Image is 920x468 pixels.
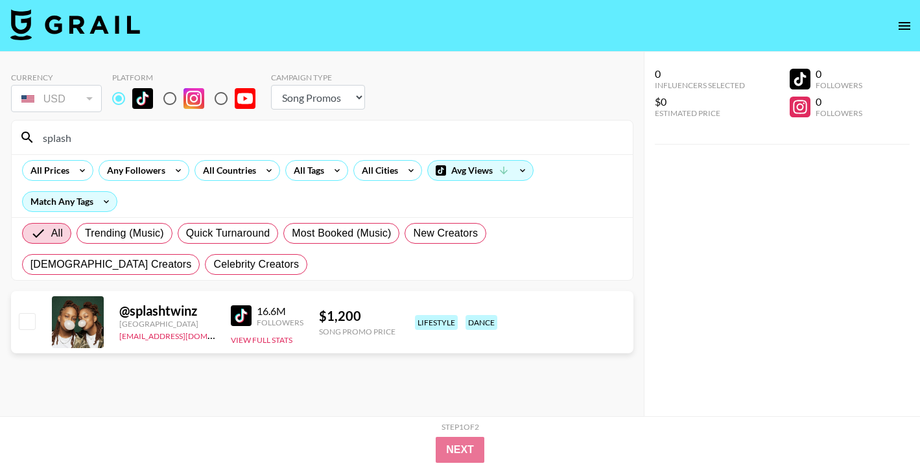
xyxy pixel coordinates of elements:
[35,127,625,148] input: Search by User Name
[85,226,164,241] span: Trending (Music)
[286,161,327,180] div: All Tags
[292,226,391,241] span: Most Booked (Music)
[413,226,478,241] span: New Creators
[119,329,250,341] a: [EMAIL_ADDRESS][DOMAIN_NAME]
[655,80,745,90] div: Influencers Selected
[816,108,862,118] div: Followers
[231,305,252,326] img: TikTok
[11,73,102,82] div: Currency
[10,9,140,40] img: Grail Talent
[816,80,862,90] div: Followers
[257,318,303,327] div: Followers
[119,303,215,319] div: @ splashtwinz
[319,327,395,336] div: Song Promo Price
[816,67,862,80] div: 0
[442,422,479,432] div: Step 1 of 2
[319,308,395,324] div: $ 1,200
[112,73,266,82] div: Platform
[235,88,255,109] img: YouTube
[11,82,102,115] div: Currency is locked to USD
[213,257,299,272] span: Celebrity Creators
[415,315,458,330] div: lifestyle
[186,226,270,241] span: Quick Turnaround
[816,95,862,108] div: 0
[257,305,303,318] div: 16.6M
[436,437,484,463] button: Next
[428,161,533,180] div: Avg Views
[231,335,292,345] button: View Full Stats
[99,161,168,180] div: Any Followers
[655,108,745,118] div: Estimated Price
[23,192,117,211] div: Match Any Tags
[271,73,365,82] div: Campaign Type
[119,319,215,329] div: [GEOGRAPHIC_DATA]
[855,403,904,452] iframe: Drift Widget Chat Controller
[466,315,497,330] div: dance
[891,13,917,39] button: open drawer
[30,257,192,272] span: [DEMOGRAPHIC_DATA] Creators
[51,226,63,241] span: All
[655,67,745,80] div: 0
[14,88,99,110] div: USD
[655,95,745,108] div: $0
[195,161,259,180] div: All Countries
[183,88,204,109] img: Instagram
[354,161,401,180] div: All Cities
[132,88,153,109] img: TikTok
[23,161,72,180] div: All Prices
